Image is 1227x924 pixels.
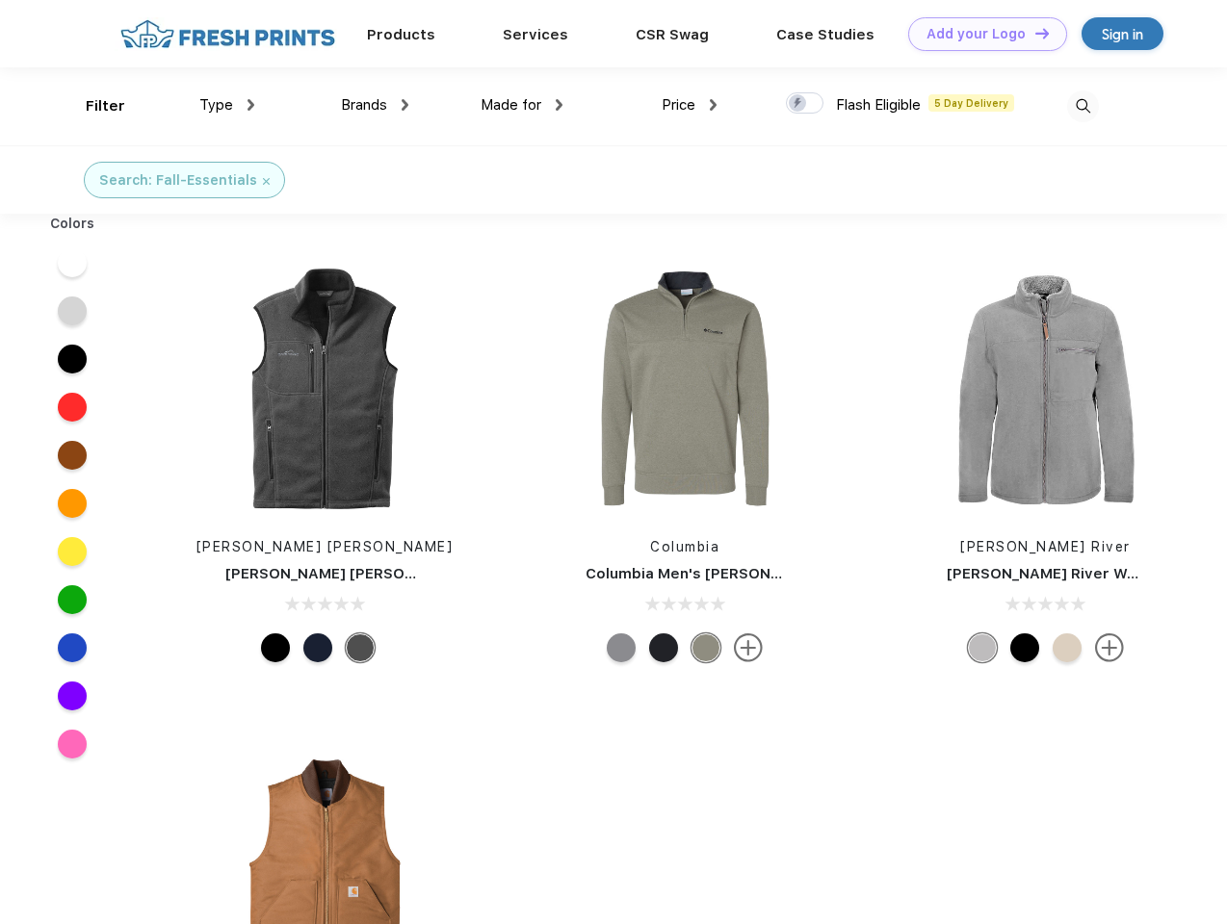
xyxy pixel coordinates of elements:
[692,633,720,662] div: Stone Green Heather
[199,96,233,114] span: Type
[1082,17,1163,50] a: Sign in
[968,633,997,662] div: Light-Grey
[649,633,678,662] div: Black
[607,633,636,662] div: Charcoal Heather
[960,539,1131,554] a: [PERSON_NAME] River
[341,96,387,114] span: Brands
[556,99,562,111] img: dropdown.png
[557,262,813,518] img: func=resize&h=266
[263,178,270,185] img: filter_cancel.svg
[196,262,453,518] img: func=resize&h=266
[710,99,717,111] img: dropdown.png
[248,99,254,111] img: dropdown.png
[734,633,763,662] img: more.svg
[1053,633,1082,662] div: Sand
[86,95,125,117] div: Filter
[99,170,257,191] div: Search: Fall-Essentials
[650,539,719,554] a: Columbia
[225,565,562,582] a: [PERSON_NAME] [PERSON_NAME] Fleece Vest
[303,633,332,662] div: River Blue Navy
[1102,23,1143,45] div: Sign in
[196,539,454,554] a: [PERSON_NAME] [PERSON_NAME]
[836,96,921,114] span: Flash Eligible
[346,633,375,662] div: Grey Steel
[481,96,541,114] span: Made for
[1035,28,1049,38] img: DT
[586,565,1027,582] a: Columbia Men's [PERSON_NAME] Mountain Half-Zip Sweater
[402,99,408,111] img: dropdown.png
[1010,633,1039,662] div: Black
[927,26,1026,42] div: Add your Logo
[261,633,290,662] div: Black
[928,94,1014,112] span: 5 Day Delivery
[367,26,435,43] a: Products
[1095,633,1124,662] img: more.svg
[918,262,1174,518] img: func=resize&h=266
[115,17,341,51] img: fo%20logo%202.webp
[662,96,695,114] span: Price
[1067,90,1099,122] img: desktop_search.svg
[36,214,110,234] div: Colors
